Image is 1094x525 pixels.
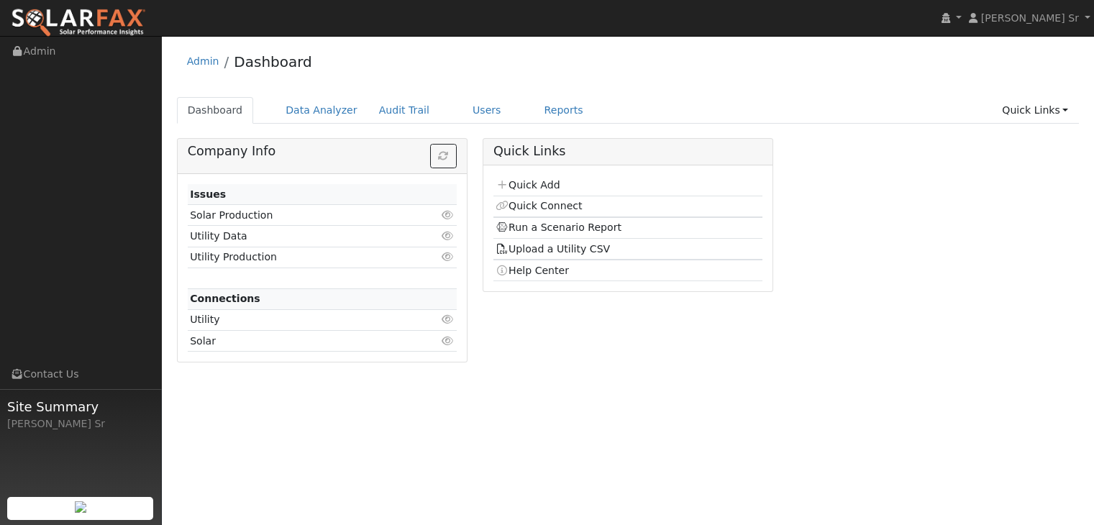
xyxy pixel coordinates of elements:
a: Dashboard [234,53,312,70]
a: Dashboard [177,97,254,124]
div: [PERSON_NAME] Sr [7,416,154,432]
i: Click to view [442,252,455,262]
td: Solar [188,331,414,352]
i: Click to view [442,210,455,220]
span: [PERSON_NAME] Sr [981,12,1079,24]
a: Quick Add [496,179,560,191]
i: Click to view [442,231,455,241]
a: Audit Trail [368,97,440,124]
td: Utility [188,309,414,330]
td: Solar Production [188,205,414,226]
strong: Issues [190,188,226,200]
span: Site Summary [7,397,154,416]
a: Data Analyzer [275,97,368,124]
h5: Company Info [188,144,457,159]
strong: Connections [190,293,260,304]
a: Upload a Utility CSV [496,243,610,255]
i: Click to view [442,314,455,324]
i: Click to view [442,336,455,346]
a: Reports [534,97,594,124]
a: Admin [187,55,219,67]
a: Quick Connect [496,200,582,211]
img: SolarFax [11,8,146,38]
img: retrieve [75,501,86,513]
td: Utility Production [188,247,414,268]
a: Quick Links [991,97,1079,124]
a: Users [462,97,512,124]
td: Utility Data [188,226,414,247]
a: Help Center [496,265,569,276]
h5: Quick Links [493,144,762,159]
a: Run a Scenario Report [496,222,621,233]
